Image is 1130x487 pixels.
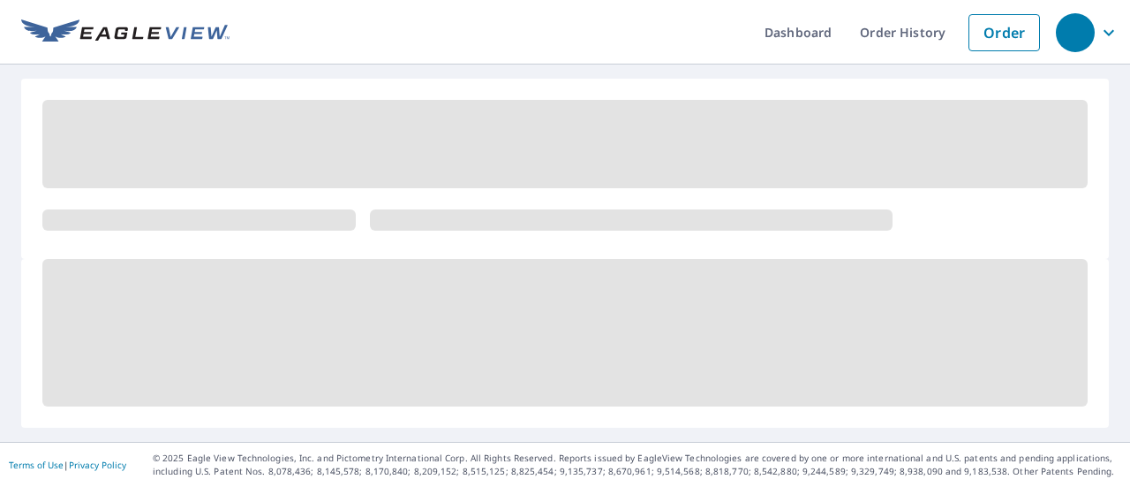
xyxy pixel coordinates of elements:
[9,460,126,470] p: |
[9,459,64,471] a: Terms of Use
[21,19,230,46] img: EV Logo
[153,452,1121,478] p: © 2025 Eagle View Technologies, Inc. and Pictometry International Corp. All Rights Reserved. Repo...
[69,459,126,471] a: Privacy Policy
[968,14,1040,51] a: Order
